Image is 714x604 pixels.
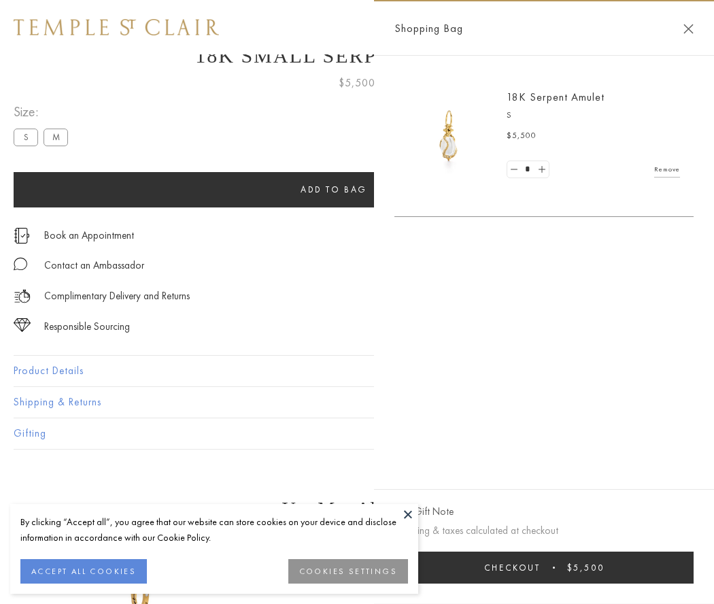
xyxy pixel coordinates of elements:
p: Shipping & taxes calculated at checkout [394,522,694,539]
button: Gifting [14,418,700,449]
span: $5,500 [567,562,605,573]
img: icon_appointment.svg [14,228,30,244]
button: Checkout $5,500 [394,552,694,584]
span: Add to bag [301,184,367,195]
img: icon_delivery.svg [14,288,31,305]
img: P51836-E11SERPPV [408,95,490,177]
button: Add Gift Note [394,503,454,520]
button: COOKIES SETTINGS [288,559,408,584]
span: $5,500 [339,74,375,92]
a: Set quantity to 0 [507,161,521,178]
a: Set quantity to 2 [534,161,548,178]
button: Shipping & Returns [14,387,700,418]
a: Book an Appointment [44,228,134,243]
p: Complimentary Delivery and Returns [44,288,190,305]
div: By clicking “Accept all”, you agree that our website can store cookies on your device and disclos... [20,514,408,546]
label: M [44,129,68,146]
button: ACCEPT ALL COOKIES [20,559,147,584]
img: Temple St. Clair [14,19,219,35]
span: Checkout [484,562,541,573]
a: 18K Serpent Amulet [507,90,605,104]
div: Responsible Sourcing [44,318,130,335]
div: Contact an Ambassador [44,257,144,274]
button: Add to bag [14,172,654,207]
label: S [14,129,38,146]
h1: 18K Small Serpent Amulet [14,44,700,67]
h3: You May Also Like [34,498,680,520]
button: Product Details [14,356,700,386]
span: Shopping Bag [394,20,463,37]
button: Close Shopping Bag [683,24,694,34]
img: MessageIcon-01_2.svg [14,257,27,271]
span: Size: [14,101,73,123]
span: $5,500 [507,129,537,143]
a: Remove [654,162,680,177]
img: icon_sourcing.svg [14,318,31,332]
p: S [507,109,680,122]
